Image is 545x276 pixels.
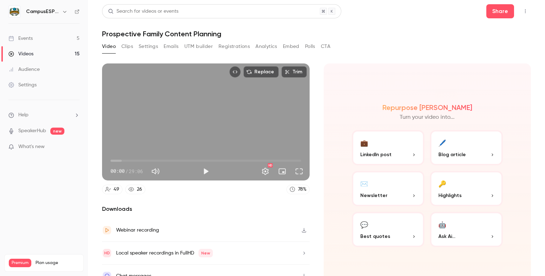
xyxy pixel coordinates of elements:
span: LinkedIn post [360,151,392,158]
span: new [50,128,64,135]
span: Blog article [438,151,466,158]
button: UTM builder [184,41,213,52]
a: 26 [125,185,145,194]
button: 🔑Highlights [430,171,503,206]
p: Turn your video into... [400,113,455,122]
div: 00:00 [110,167,143,175]
button: 🖊️Blog article [430,130,503,165]
button: Play [199,164,213,178]
div: Webinar recording [116,226,159,234]
button: CTA [321,41,330,52]
a: 78% [286,185,310,194]
div: ✉️ [360,178,368,189]
button: 🤖Ask Ai... [430,212,503,247]
span: / [125,167,128,175]
button: Embed video [229,66,241,78]
img: CampusESP Academy [9,6,20,17]
div: Audience [8,66,40,73]
span: New [198,249,213,257]
span: Premium [9,259,31,267]
div: Events [8,35,33,42]
h2: Downloads [102,205,310,213]
div: Search for videos or events [108,8,178,15]
div: 💼 [360,137,368,148]
div: HD [268,163,273,167]
button: Analytics [255,41,277,52]
div: 26 [137,186,142,193]
div: 🖊️ [438,137,446,148]
div: 49 [114,186,119,193]
li: help-dropdown-opener [8,111,80,119]
h2: Repurpose [PERSON_NAME] [382,103,472,112]
button: 💼LinkedIn post [352,130,425,165]
span: Newsletter [360,192,387,199]
button: Clips [121,41,133,52]
button: ✉️Newsletter [352,171,425,206]
button: Full screen [292,164,306,178]
div: Videos [8,50,33,57]
h1: Prospective Family Content Planning [102,30,531,38]
button: 💬Best quotes [352,212,425,247]
button: Replace [243,66,279,78]
a: SpeakerHub [18,127,46,135]
button: Video [102,41,116,52]
span: Highlights [438,192,462,199]
div: Local speaker recordings in FullHD [116,249,213,257]
button: Embed [283,41,299,52]
button: Trim [281,66,307,78]
span: Plan usage [36,260,79,266]
button: Mute [148,164,163,178]
span: 00:00 [110,167,125,175]
div: 78 % [298,186,306,193]
span: What's new [18,143,45,151]
span: Ask Ai... [438,233,455,240]
button: Registrations [218,41,250,52]
button: Polls [305,41,315,52]
iframe: Noticeable Trigger [71,144,80,150]
div: 💬 [360,219,368,230]
button: Emails [164,41,178,52]
span: Help [18,111,28,119]
h6: CampusESP Academy [26,8,59,15]
div: Settings [8,81,37,88]
span: 29:06 [129,167,143,175]
div: 🤖 [438,219,446,230]
button: Top Bar Actions [520,6,531,17]
button: Share [486,4,514,18]
button: Turn on miniplayer [275,164,289,178]
button: Settings [258,164,272,178]
button: Settings [139,41,158,52]
div: 🔑 [438,178,446,189]
a: 49 [102,185,122,194]
span: Best quotes [360,233,390,240]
